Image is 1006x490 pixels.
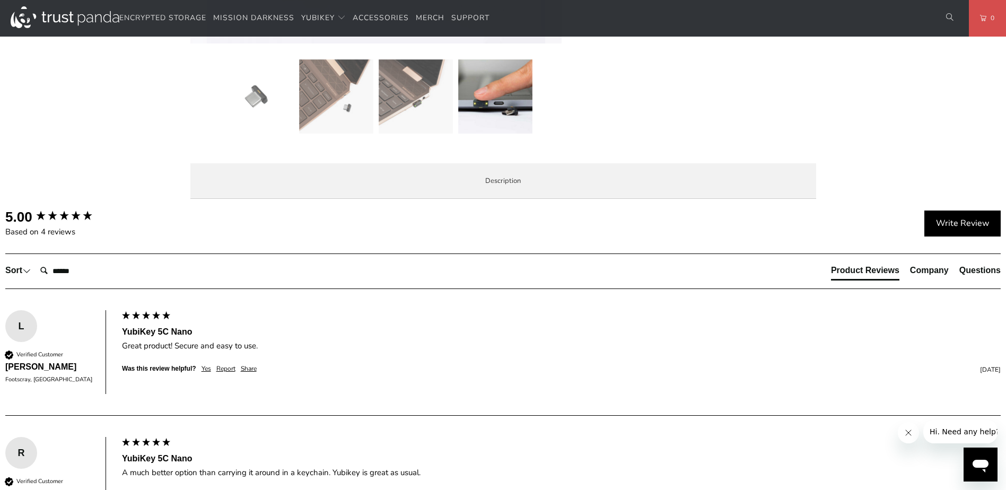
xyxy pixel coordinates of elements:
div: Share [241,364,257,373]
nav: Translation missing: en.navigation.header.main_nav [119,6,489,31]
span: YubiKey [301,13,335,23]
div: Overall product rating out of 5: 5.00 [5,207,117,226]
div: Questions [959,265,1001,276]
div: Write Review [924,211,1001,237]
a: Support [451,6,489,31]
a: Accessories [353,6,409,31]
div: YubiKey 5C Nano [122,453,1001,465]
div: A much better option than carrying it around in a keychain. Yubikey is great as usual. [122,467,1001,478]
div: 5.00 [5,207,32,226]
div: Report [216,364,235,373]
span: Support [451,13,489,23]
a: Encrypted Storage [119,6,206,31]
div: Verified Customer [16,477,63,485]
iframe: Message from company [923,420,998,443]
div: 5 star rating [121,310,171,323]
iframe: Close message [898,422,919,443]
label: Description [190,163,816,199]
img: YubiKey 5C Nano - Trust Panda [299,59,373,134]
div: Company [910,265,949,276]
div: Reviews Tabs [831,265,1001,286]
div: 5.00 star rating [35,209,93,224]
div: Based on 4 reviews [5,226,117,238]
span: Mission Darkness [213,13,294,23]
div: Great product! Secure and easy to use. [122,340,1001,352]
a: Merch [416,6,444,31]
div: Yes [202,364,211,373]
img: YubiKey 5C Nano - Trust Panda [220,59,294,134]
img: Trust Panda Australia [11,6,119,28]
span: Accessories [353,13,409,23]
div: [DATE] [262,365,1001,374]
a: Mission Darkness [213,6,294,31]
span: 0 [986,12,995,24]
div: R [5,445,37,461]
div: Verified Customer [16,351,63,358]
summary: YubiKey [301,6,346,31]
div: Footscray, [GEOGRAPHIC_DATA] [5,375,95,383]
div: Was this review helpful? [122,364,196,373]
img: YubiKey 5C Nano - Trust Panda [379,59,453,134]
span: Encrypted Storage [119,13,206,23]
span: Hi. Need any help? [6,7,76,16]
div: L [5,318,37,334]
div: [PERSON_NAME] [5,361,95,373]
div: 5 star rating [121,437,171,450]
div: YubiKey 5C Nano [122,326,1001,338]
iframe: Button to launch messaging window [964,448,998,482]
div: Sort [5,265,31,276]
input: Search [36,260,121,282]
img: YubiKey 5C Nano - Trust Panda [458,59,532,134]
span: Merch [416,13,444,23]
div: Product Reviews [831,265,899,276]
